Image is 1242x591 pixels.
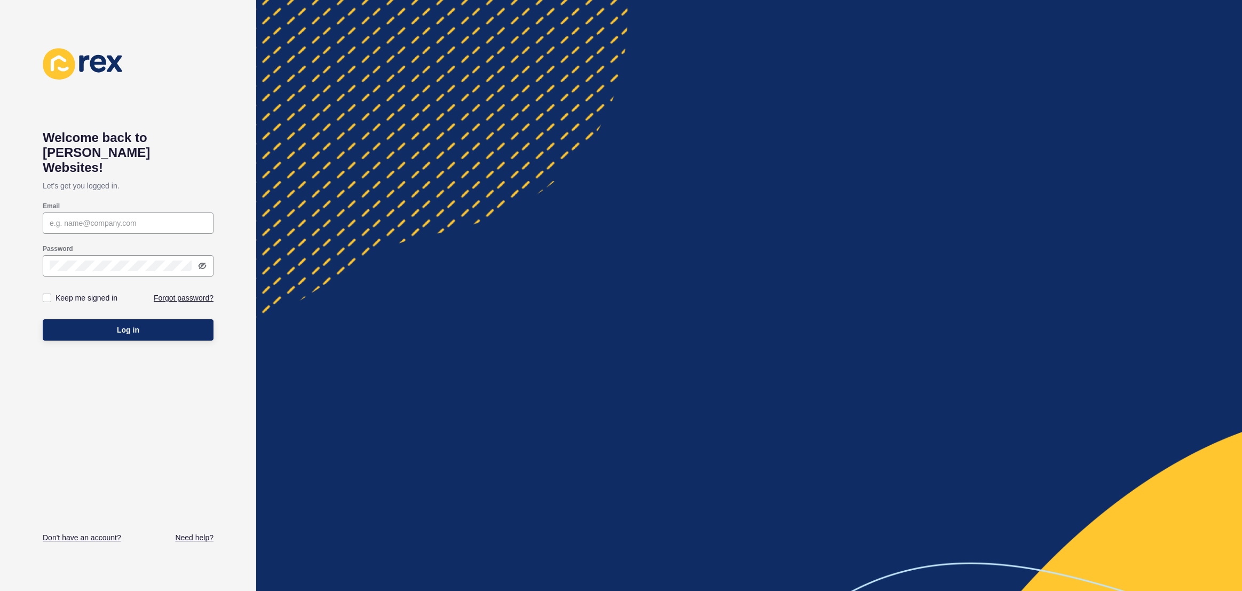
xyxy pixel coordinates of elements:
[43,130,213,175] h1: Welcome back to [PERSON_NAME] Websites!
[50,218,207,228] input: e.g. name@company.com
[175,532,213,543] a: Need help?
[117,325,139,335] span: Log in
[43,175,213,196] p: Let's get you logged in.
[154,293,213,303] a: Forgot password?
[43,245,73,253] label: Password
[56,293,117,303] label: Keep me signed in
[43,202,60,210] label: Email
[43,319,213,341] button: Log in
[43,532,121,543] a: Don't have an account?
